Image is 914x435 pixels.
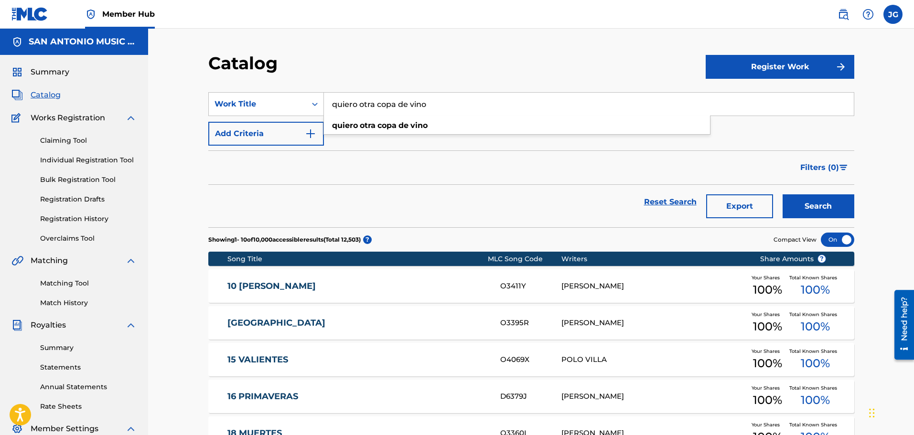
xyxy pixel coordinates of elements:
[789,311,841,318] span: Total Known Shares
[561,318,745,329] div: [PERSON_NAME]
[752,348,784,355] span: Your Shares
[774,235,817,244] span: Compact View
[363,235,372,244] span: ?
[11,36,23,48] img: Accounts
[866,389,914,435] iframe: Chat Widget
[85,9,97,20] img: Top Rightsholder
[839,165,848,170] img: filter
[500,281,561,292] div: O3411Y
[801,392,830,409] span: 100 %
[40,136,137,146] a: Claiming Tool
[500,391,561,402] div: D6379J
[561,254,745,264] div: Writers
[801,355,830,372] span: 100 %
[11,423,23,435] img: Member Settings
[31,66,69,78] span: Summary
[561,391,745,402] div: [PERSON_NAME]
[561,354,745,365] div: POLO VILLA
[752,311,784,318] span: Your Shares
[11,112,24,124] img: Works Registration
[40,362,137,372] a: Statements
[11,66,23,78] img: Summary
[859,5,878,24] div: Help
[398,121,409,130] strong: de
[500,318,561,329] div: O3395R
[783,194,854,218] button: Search
[706,55,854,79] button: Register Work
[125,112,137,124] img: expand
[208,122,324,146] button: Add Criteria
[801,318,830,335] span: 100 %
[31,423,98,435] span: Member Settings
[227,354,487,365] a: 15 VALIENTES
[29,36,137,47] h5: SAN ANTONIO MUSIC PUBLISHER
[789,348,841,355] span: Total Known Shares
[887,286,914,363] iframe: Resource Center
[488,254,561,264] div: MLC Song Code
[31,319,66,331] span: Royalties
[752,274,784,281] span: Your Shares
[500,354,561,365] div: O4069X
[752,384,784,392] span: Your Shares
[789,384,841,392] span: Total Known Shares
[227,281,487,292] a: 10 [PERSON_NAME]
[31,255,68,266] span: Matching
[40,382,137,392] a: Annual Statements
[40,402,137,412] a: Rate Sheets
[305,128,316,139] img: 9d2ae6d4665cec9f34b9.svg
[40,233,137,244] a: Overclaims Tool
[227,391,487,402] a: 16 PRIMAVERAS
[818,255,826,263] span: ?
[753,392,782,409] span: 100 %
[801,281,830,298] span: 100 %
[40,155,137,165] a: Individual Registration Tool
[834,5,853,24] a: Public Search
[125,319,137,331] img: expand
[125,423,137,435] img: expand
[795,156,854,180] button: Filters (0)
[40,343,137,353] a: Summary
[40,194,137,204] a: Registration Drafts
[40,214,137,224] a: Registration History
[11,255,23,266] img: Matching
[208,53,282,74] h2: Catalog
[125,255,137,266] img: expand
[706,194,773,218] button: Export
[215,98,301,110] div: Work Title
[31,112,105,124] span: Works Registration
[835,61,847,73] img: f7272a7cc735f4ea7f67.svg
[838,9,849,20] img: search
[377,121,397,130] strong: copa
[639,191,701,212] a: Reset Search
[752,421,784,428] span: Your Shares
[360,121,376,130] strong: otra
[561,281,745,292] div: [PERSON_NAME]
[40,175,137,185] a: Bulk Registration Tool
[40,278,137,288] a: Matching Tool
[102,9,155,20] span: Member Hub
[11,319,23,331] img: Royalties
[227,318,487,329] a: [GEOGRAPHIC_DATA]
[208,92,854,227] form: Search Form
[869,399,875,427] div: Drag
[789,421,841,428] span: Total Known Shares
[31,89,61,101] span: Catalog
[760,254,826,264] span: Share Amounts
[789,274,841,281] span: Total Known Shares
[11,7,48,21] img: MLC Logo
[11,89,61,101] a: CatalogCatalog
[753,318,782,335] span: 100 %
[208,235,361,244] p: Showing 1 - 10 of 10,000 accessible results (Total 12,503 )
[862,9,874,20] img: help
[11,66,69,78] a: SummarySummary
[883,5,903,24] div: User Menu
[753,355,782,372] span: 100 %
[332,121,358,130] strong: quiero
[410,121,428,130] strong: vino
[227,254,488,264] div: Song Title
[40,298,137,308] a: Match History
[11,89,23,101] img: Catalog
